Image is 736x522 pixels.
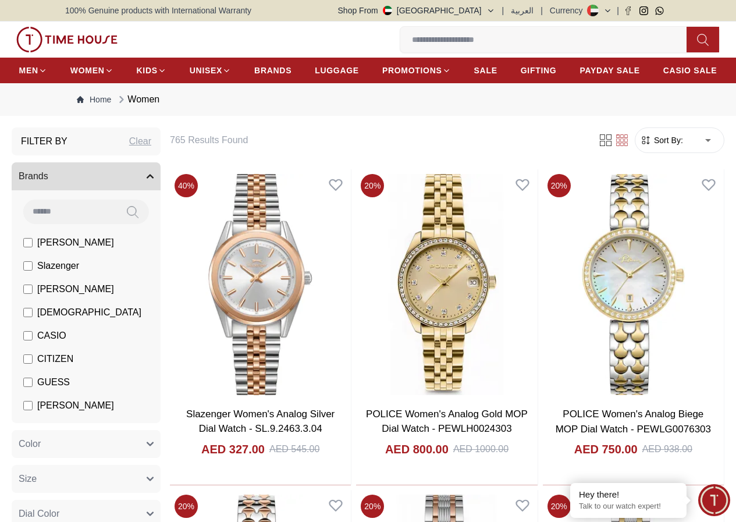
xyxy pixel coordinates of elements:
input: CITIZEN [23,354,33,364]
a: Instagram [639,6,648,15]
input: GUESS [23,378,33,387]
span: PAYDAY SALE [579,65,639,76]
div: Clear [129,134,151,148]
span: 20 % [175,495,198,518]
input: [PERSON_NAME] [23,401,33,410]
span: GUESS [37,375,70,389]
span: LUGGAGE [315,65,359,76]
span: 20 % [361,495,384,518]
div: Chat Widget [698,484,730,516]
img: POLICE Women's Analog Biege MOP Dial Watch - PEWLG0076303 [543,169,724,400]
span: Slazenger [37,259,79,273]
div: AED 545.00 [269,442,319,456]
a: GIFTING [521,60,557,81]
span: Brands [19,169,48,183]
h4: AED 800.00 [385,441,449,457]
a: CASIO SALE [663,60,717,81]
a: MEN [19,60,47,81]
span: [PERSON_NAME] [37,399,114,413]
a: UNISEX [190,60,231,81]
a: LUGGAGE [315,60,359,81]
a: PROMOTIONS [382,60,451,81]
div: Currency [550,5,588,16]
img: United Arab Emirates [383,6,392,15]
a: BRANDS [254,60,291,81]
span: | [502,5,504,16]
span: CASIO SALE [663,65,717,76]
span: CITIZEN [37,352,73,366]
h4: AED 327.00 [201,441,265,457]
span: 20 % [547,174,571,197]
span: Color [19,437,41,451]
input: CASIO [23,331,33,340]
a: Slazenger Women's Analog Silver Dial Watch - SL.9.2463.3.04 [186,409,335,435]
span: [PERSON_NAME] [37,282,114,296]
img: ... [16,27,118,52]
button: Sort By: [640,134,683,146]
input: Slazenger [23,261,33,271]
a: POLICE Women's Analog Biege MOP Dial Watch - PEWLG0076303 [556,409,711,435]
span: 20 % [547,495,571,518]
input: [PERSON_NAME] [23,238,33,247]
span: [PERSON_NAME] [37,236,114,250]
button: Shop From[GEOGRAPHIC_DATA] [338,5,495,16]
div: AED 938.00 [642,442,692,456]
div: Hey there! [579,489,678,500]
span: SALE [474,65,497,76]
span: Sort By: [652,134,683,146]
a: Whatsapp [655,6,664,15]
img: POLICE Women's Analog Gold MOP Dial Watch - PEWLH0024303 [356,169,537,400]
a: SALE [474,60,497,81]
p: Talk to our watch expert! [579,502,678,512]
h6: 765 Results Found [170,133,584,147]
span: GIFTING [521,65,557,76]
button: Size [12,465,161,493]
a: KIDS [137,60,166,81]
span: 100% Genuine products with International Warranty [65,5,251,16]
input: [DEMOGRAPHIC_DATA] [23,308,33,317]
span: 20 % [361,174,384,197]
span: Police [37,422,63,436]
div: Women [116,93,159,106]
img: Slazenger Women's Analog Silver Dial Watch - SL.9.2463.3.04 [170,169,351,400]
a: Home [77,94,111,105]
h3: Filter By [21,134,67,148]
span: | [617,5,619,16]
span: [DEMOGRAPHIC_DATA] [37,306,141,319]
a: POLICE Women's Analog Gold MOP Dial Watch - PEWLH0024303 [366,409,528,435]
button: Brands [12,162,161,190]
span: Dial Color [19,507,59,521]
span: BRANDS [254,65,291,76]
span: MEN [19,65,38,76]
button: Color [12,430,161,458]
nav: Breadcrumb [65,83,671,116]
a: PAYDAY SALE [579,60,639,81]
h4: AED 750.00 [574,441,638,457]
a: WOMEN [70,60,113,81]
input: [PERSON_NAME] [23,285,33,294]
a: Facebook [624,6,632,15]
span: UNISEX [190,65,222,76]
span: KIDS [137,65,158,76]
span: Size [19,472,37,486]
span: PROMOTIONS [382,65,442,76]
span: CASIO [37,329,66,343]
button: العربية [511,5,534,16]
span: | [541,5,543,16]
div: AED 1000.00 [453,442,509,456]
span: 40 % [175,174,198,197]
span: WOMEN [70,65,105,76]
